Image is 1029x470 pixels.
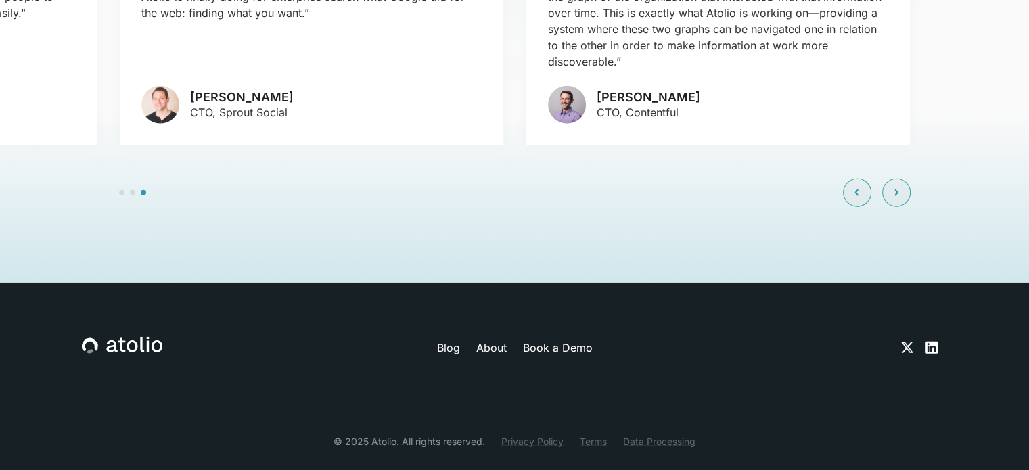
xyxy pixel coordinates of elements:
p: CTO, Contentful [597,104,700,120]
a: Terms [580,434,607,448]
a: About [476,339,506,356]
h3: [PERSON_NAME] [190,90,294,105]
p: CTO, Sprout Social [190,104,294,120]
a: Privacy Policy [501,434,564,448]
a: Blog [436,339,459,356]
a: Book a Demo [522,339,592,356]
img: avatar [548,86,586,124]
div: © 2025 Atolio. All rights reserved. [334,434,485,448]
iframe: Chat Widget [961,405,1029,470]
a: Data Processing [623,434,695,448]
h3: [PERSON_NAME] [597,90,700,105]
img: avatar [141,86,179,124]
